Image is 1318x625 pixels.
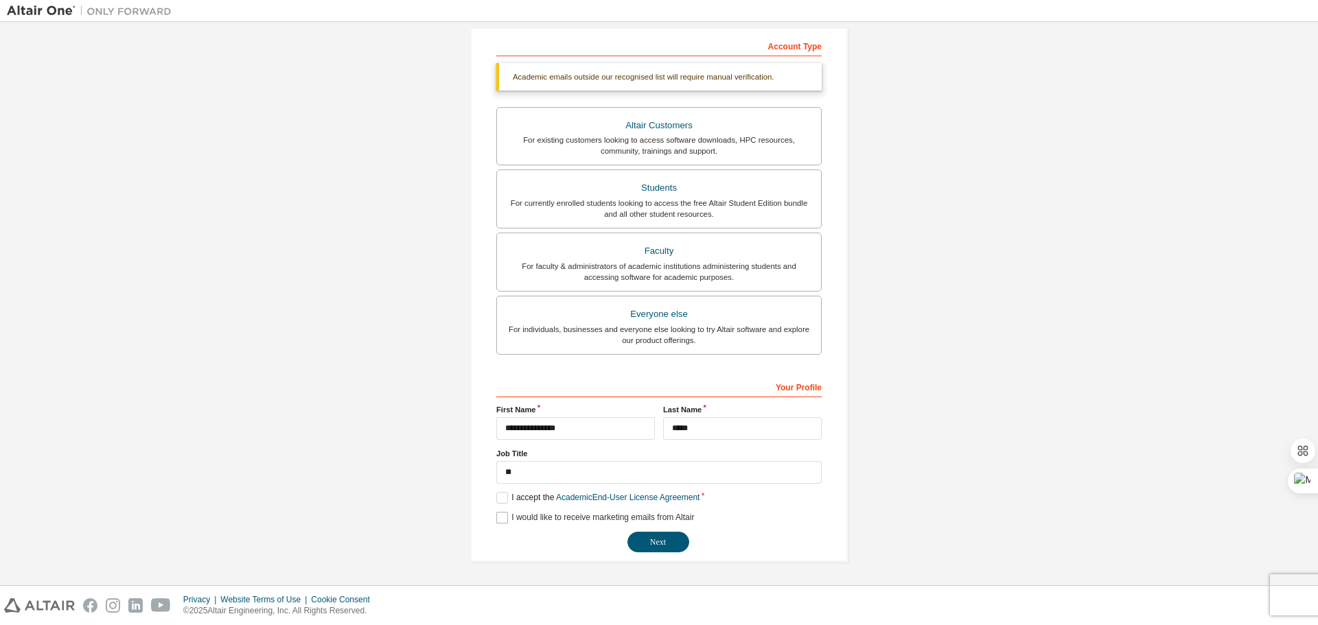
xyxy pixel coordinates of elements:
[151,598,171,613] img: youtube.svg
[505,134,813,156] div: For existing customers looking to access software downloads, HPC resources, community, trainings ...
[4,598,75,613] img: altair_logo.svg
[496,512,694,523] label: I would like to receive marketing emails from Altair
[505,198,813,220] div: For currently enrolled students looking to access the free Altair Student Edition bundle and all ...
[496,34,822,56] div: Account Type
[496,375,822,397] div: Your Profile
[128,598,143,613] img: linkedin.svg
[496,492,700,504] label: I accept the
[505,178,813,198] div: Students
[556,493,700,502] a: Academic End-User License Agreement
[311,594,378,605] div: Cookie Consent
[505,261,813,283] div: For faculty & administrators of academic institutions administering students and accessing softwa...
[505,241,813,261] div: Faculty
[627,532,689,552] button: Next
[220,594,311,605] div: Website Terms of Use
[183,605,378,617] p: © 2025 Altair Engineering, Inc. All Rights Reserved.
[505,305,813,324] div: Everyone else
[505,116,813,135] div: Altair Customers
[496,404,655,415] label: First Name
[7,4,178,18] img: Altair One
[496,448,822,459] label: Job Title
[663,404,822,415] label: Last Name
[505,324,813,346] div: For individuals, businesses and everyone else looking to try Altair software and explore our prod...
[183,594,220,605] div: Privacy
[83,598,97,613] img: facebook.svg
[106,598,120,613] img: instagram.svg
[496,63,822,91] div: Academic emails outside our recognised list will require manual verification.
